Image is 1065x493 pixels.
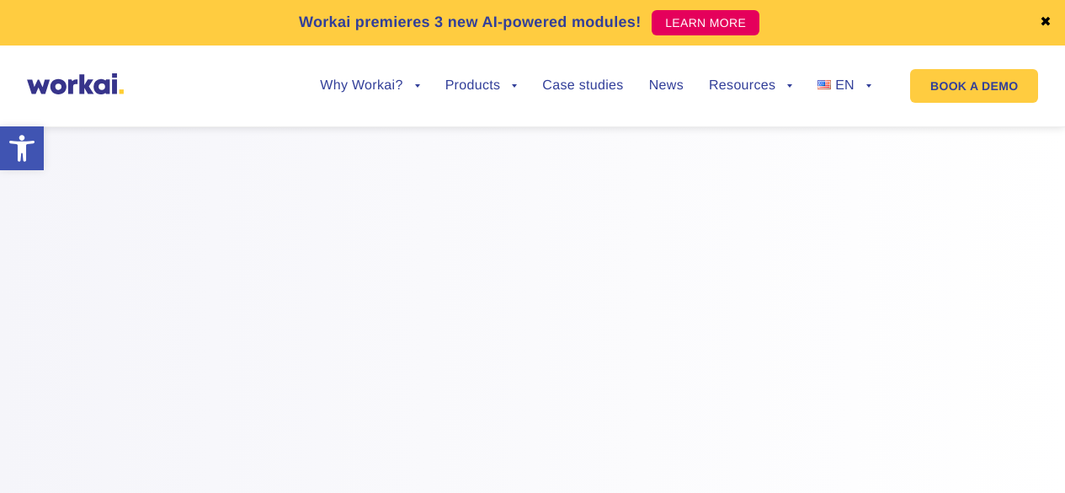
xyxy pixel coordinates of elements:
[652,10,759,35] a: LEARN MORE
[542,79,623,93] a: Case studies
[835,78,855,93] span: EN
[910,69,1038,103] a: BOOK A DEMO
[445,79,518,93] a: Products
[299,11,642,34] p: Workai premieres 3 new AI-powered modules!
[817,79,871,93] a: EN
[320,79,419,93] a: Why Workai?
[1040,16,1052,29] a: ✖
[649,79,684,93] a: News
[709,79,792,93] a: Resources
